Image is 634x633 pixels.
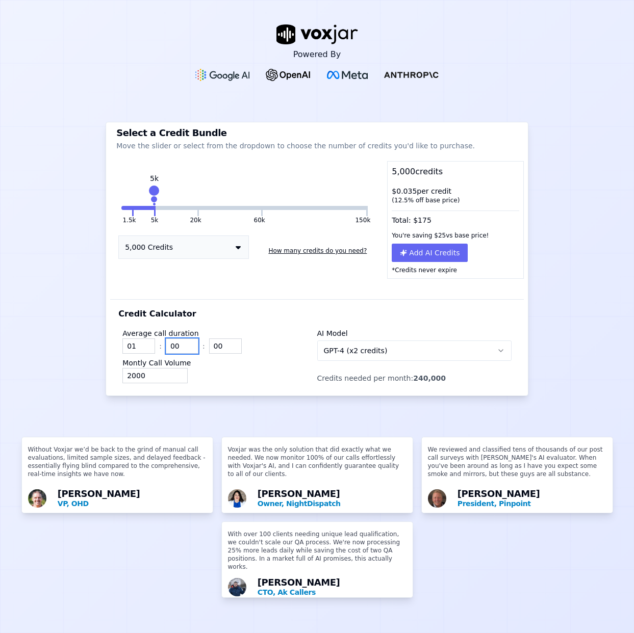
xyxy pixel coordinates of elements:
p: With over 100 clients needing unique lead qualification, we couldn't scale our QA process. We're ... [228,530,407,575]
img: Avatar [228,578,246,596]
p: Credit Calculator [118,308,196,320]
img: Avatar [428,489,446,508]
button: 1.5k [121,206,132,210]
p: CTO, Ak Callers [258,587,407,597]
p: *Credits never expire [388,262,523,278]
h3: Select a Credit Bundle [116,128,518,138]
img: OpenAI Logo [266,69,311,81]
div: 5,000 credits [388,162,523,182]
button: 60k [199,206,261,210]
div: [PERSON_NAME] [458,489,606,509]
p: VP, OHD [58,498,207,509]
p: We reviewed and classified tens of thousands of our post call surveys with [PERSON_NAME]'s AI eva... [428,445,606,486]
p: President, Pinpoint [458,498,606,509]
label: AI Model [317,329,348,337]
div: You're saving $ 25 vs base price! [388,227,523,244]
button: 5k [151,216,159,224]
img: Avatar [28,489,46,508]
img: Avatar [228,489,246,508]
button: 5,000 Credits [118,235,249,259]
p: Owner, NightDispatch [258,498,407,509]
span: : [159,341,162,351]
span: 240,000 [413,374,446,382]
button: Add AI Credits [392,244,468,262]
div: $ 0.035 per credit [388,182,523,208]
div: Total: $ 175 [388,208,523,227]
img: Google gemini Logo [195,69,249,81]
span: GPT-4 (x2 credits) [324,346,388,356]
p: Without Voxjar we’d be back to the grind of manual call evaluations, limited sample sizes, and de... [28,445,207,486]
p: Move the slider or select from the dropdown to choose the number of credits you'd like to purchase. [116,141,518,151]
button: 60k [254,216,265,224]
div: [PERSON_NAME] [258,489,407,509]
img: voxjar logo [276,24,358,44]
button: 1.5k [122,216,136,224]
p: Powered By [293,48,341,61]
button: 150k [355,216,370,224]
img: Meta Logo [327,71,367,79]
button: 5k [134,206,155,210]
button: 20k [156,206,197,210]
p: Voxjar was the only solution that did exactly what we needed. We now monitor 100% of our calls ef... [228,445,407,486]
div: [PERSON_NAME] [58,489,207,509]
button: How many credits do you need? [264,243,371,259]
label: Average call duration [122,329,198,337]
p: Credits needed per month: [317,373,512,383]
div: [PERSON_NAME] [258,578,407,597]
span: : [202,341,205,351]
button: 150k [263,206,367,210]
div: ( 12.5 % off base price) [392,196,519,204]
button: 20k [190,216,201,224]
label: Montly Call Volume [122,359,191,367]
div: 5k [150,173,159,183]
